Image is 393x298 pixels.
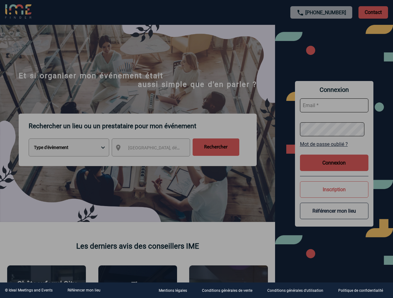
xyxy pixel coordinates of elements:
[159,289,187,293] p: Mentions légales
[197,287,262,293] a: Conditions générales de vente
[202,289,252,293] p: Conditions générales de vente
[262,287,333,293] a: Conditions générales d'utilisation
[333,287,393,293] a: Politique de confidentialité
[267,289,323,293] p: Conditions générales d'utilisation
[68,288,101,292] a: Référencer mon lieu
[154,287,197,293] a: Mentions légales
[5,288,53,292] div: © Ideal Meetings and Events
[338,289,383,293] p: Politique de confidentialité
